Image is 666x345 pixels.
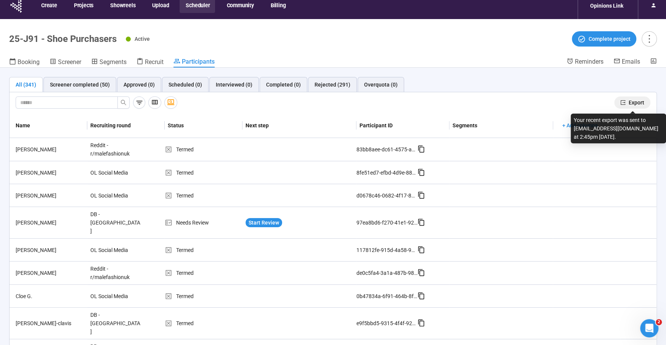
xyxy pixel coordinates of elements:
[620,100,626,105] span: export
[165,218,242,227] div: Needs Review
[165,269,242,277] div: Termed
[13,191,87,200] div: [PERSON_NAME]
[87,188,144,203] div: OL Social Media
[91,58,127,67] a: Segments
[242,113,356,138] th: Next step
[87,165,144,180] div: OL Social Media
[165,292,242,300] div: Termed
[165,113,242,138] th: Status
[87,207,144,238] div: DB - [GEOGRAPHIC_DATA]
[50,80,110,89] div: Screener completed (50)
[124,80,155,89] div: Approved (0)
[9,34,117,44] h1: 25-J91 - Shoe Purchasers
[165,246,242,254] div: Termed
[87,138,144,161] div: Reddit - r/malefashionuk
[249,218,279,227] span: Start Review
[613,58,640,67] a: Emails
[165,145,242,154] div: Termed
[136,58,164,67] a: Recruit
[356,218,417,227] div: 97ea8bd6-f270-41e1-9222-727df90d71fd
[589,35,631,43] span: Complete project
[562,121,598,130] span: + Add columns
[571,114,666,143] div: Your recent export was sent to [EMAIL_ADDRESS][DOMAIN_NAME] at 2:45pm [DATE].
[87,262,144,284] div: Reddit - r/malefashionuk
[356,191,417,200] div: d0678c46-0682-4f17-846b-159832f8a2cb
[165,191,242,200] div: Termed
[642,31,657,47] button: more
[13,319,87,327] div: [PERSON_NAME]-clavis
[622,58,640,65] span: Emails
[87,308,144,339] div: DB - [GEOGRAPHIC_DATA]
[173,58,215,67] a: Participants
[614,96,650,109] button: exportExport
[120,99,127,106] span: search
[135,36,150,42] span: Active
[629,98,644,107] span: Export
[13,145,87,154] div: [PERSON_NAME]
[165,319,242,327] div: Termed
[640,319,658,337] iframe: Intercom live chat
[165,168,242,177] div: Termed
[364,80,398,89] div: Overquota (0)
[356,246,417,254] div: 117812fe-915d-4a58-90e6-28f3f900a593
[87,113,165,138] th: Recruiting round
[356,145,417,154] div: 83bb8aee-dc61-4575-a80c-65c9870cd055
[50,58,81,67] a: Screener
[13,246,87,254] div: [PERSON_NAME]
[13,218,87,227] div: [PERSON_NAME]
[356,269,417,277] div: de0c5fa4-3a1a-487b-98d1-22cb0dae218b
[356,319,417,327] div: e9f5bbd5-9315-4f4f-92e1-756bd2e6b1e9
[449,113,553,138] th: Segments
[13,269,87,277] div: [PERSON_NAME]
[13,168,87,177] div: [PERSON_NAME]
[16,80,36,89] div: All (341)
[13,292,87,300] div: Cloe G.
[145,58,164,66] span: Recruit
[9,58,40,67] a: Booking
[117,96,130,109] button: search
[556,119,604,132] button: + Add columns
[356,113,449,138] th: Participant ID
[216,80,252,89] div: Interviewed (0)
[182,58,215,65] span: Participants
[169,80,202,89] div: Scheduled (0)
[315,80,350,89] div: Rejected (291)
[87,243,144,257] div: OL Social Media
[644,34,654,44] span: more
[572,31,636,47] button: Complete project
[246,218,282,227] button: Start Review
[356,168,417,177] div: 8fe51ed7-efbd-4d9e-887b-16989840ecc4
[575,58,603,65] span: Reminders
[87,289,144,303] div: OL Social Media
[10,113,87,138] th: Name
[567,58,603,67] a: Reminders
[18,58,40,66] span: Booking
[356,292,417,300] div: 0b47834a-6f91-464b-8fb5-dcdb2896fa75
[656,319,662,325] span: 2
[266,80,301,89] div: Completed (0)
[58,58,81,66] span: Screener
[99,58,127,66] span: Segments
